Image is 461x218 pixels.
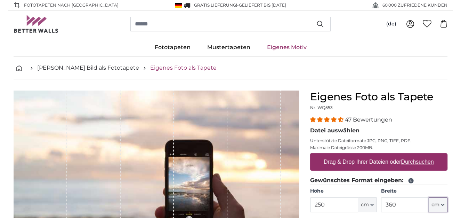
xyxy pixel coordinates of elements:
span: Geliefert bis [DATE] [239,2,286,8]
span: 47 Bewertungen [345,116,392,123]
h1: Eigenes Foto als Tapete [310,91,447,103]
img: Deutschland [175,3,182,8]
a: Fototapeten [146,38,199,56]
span: Fototapeten nach [GEOGRAPHIC_DATA] [24,2,119,8]
legend: Gewünschtes Format eingeben: [310,176,447,185]
a: [PERSON_NAME] Bild als Fototapete [37,64,139,72]
a: Eigenes Motiv [259,38,315,56]
span: GRATIS Lieferung! [194,2,237,8]
span: cm [361,201,369,208]
a: Mustertapeten [199,38,259,56]
span: 4.38 stars [310,116,345,123]
nav: breadcrumbs [14,57,447,79]
p: Maximale Dateigrösse 200MB. [310,145,447,150]
u: Durchsuchen [401,159,434,165]
img: Betterwalls [14,15,59,33]
label: Höhe [310,188,377,195]
label: Breite [381,188,447,195]
button: cm [429,197,447,212]
a: Eigenes Foto als Tapete [150,64,217,72]
span: cm [431,201,439,208]
p: Unterstützte Dateiformate JPG, PNG, TIFF, PDF. [310,138,447,143]
button: (de) [381,18,402,30]
legend: Datei auswählen [310,126,447,135]
span: - [237,2,286,8]
button: cm [358,197,377,212]
span: 60'000 ZUFRIEDENE KUNDEN [382,2,447,8]
span: Nr. WQ553 [310,105,333,110]
label: Drag & Drop Ihrer Dateien oder [321,155,437,169]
